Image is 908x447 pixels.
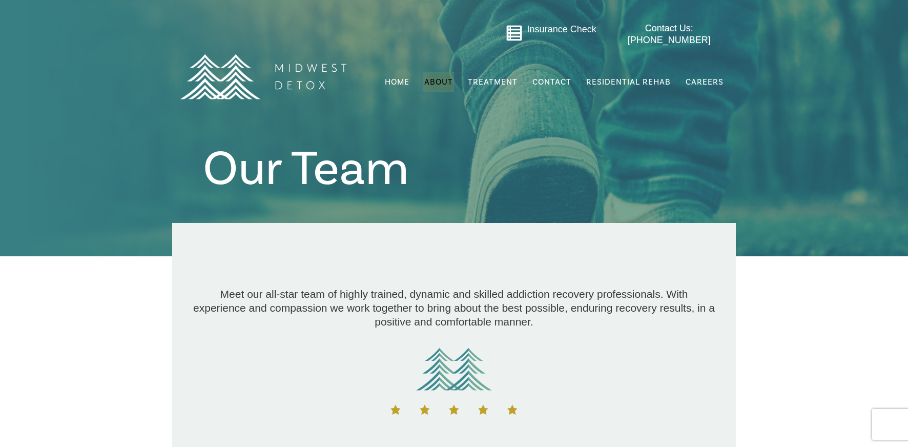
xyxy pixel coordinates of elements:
[384,72,410,92] a: Home
[686,77,724,87] span: Careers
[468,78,518,86] span: Treatment
[628,23,711,45] span: Contact Us: [PHONE_NUMBER]
[532,78,571,86] span: Contact
[173,32,353,121] img: MD Logo Horitzontal white-01 (1) (1)
[423,72,454,92] a: About
[607,23,731,47] a: Contact Us: [PHONE_NUMBER]
[411,341,498,397] img: green tree logo-01 (1)
[424,78,453,86] span: About
[531,72,572,92] a: Contact
[585,72,672,92] a: Residential Rehab
[685,72,725,92] a: Careers
[506,25,523,45] a: Go to midwestdetox.com/message-form-page/
[467,72,519,92] a: Treatment
[385,77,409,87] span: Home
[193,288,715,328] span: Meet our all-star team of highly trained, dynamic and skilled addiction recovery professionals. W...
[586,77,671,87] span: Residential Rehab
[527,24,596,34] a: Insurance Check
